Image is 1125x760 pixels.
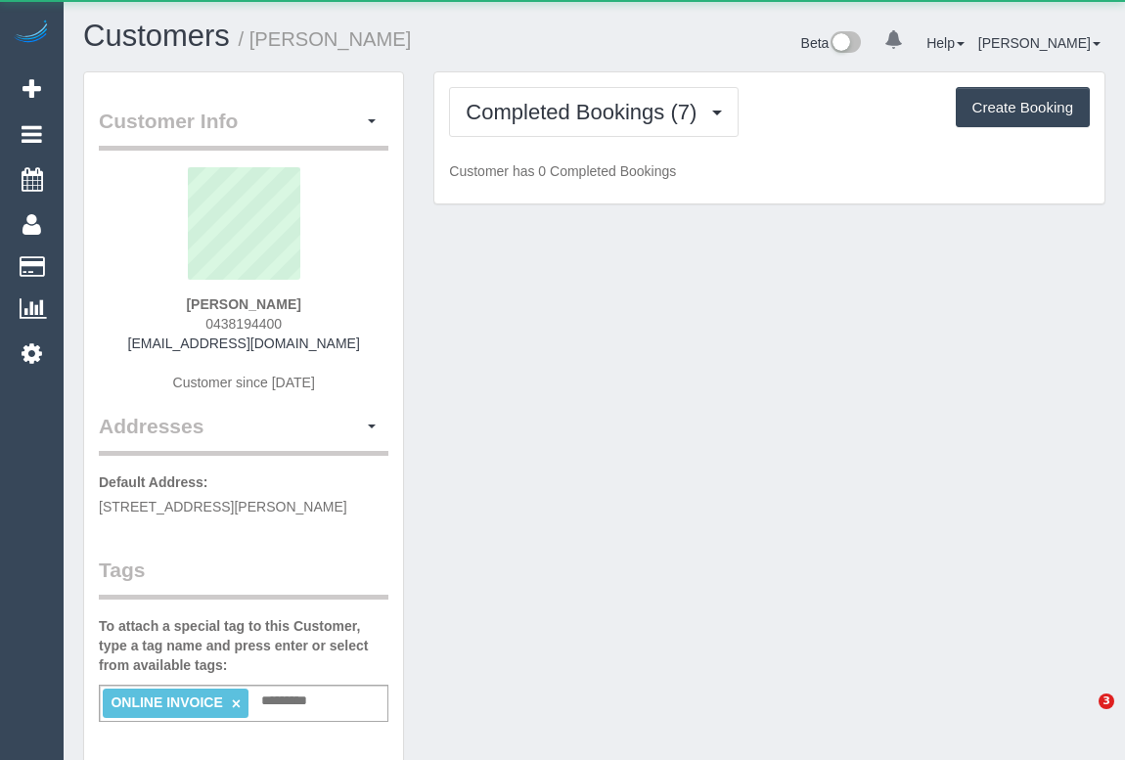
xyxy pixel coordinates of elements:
[801,35,862,51] a: Beta
[111,694,222,710] span: ONLINE INVOICE
[232,695,241,712] a: ×
[99,616,388,675] label: To attach a special tag to this Customer, type a tag name and press enter or select from availabl...
[449,87,739,137] button: Completed Bookings (7)
[83,19,230,53] a: Customers
[186,296,300,312] strong: [PERSON_NAME]
[205,316,282,332] span: 0438194400
[829,31,861,57] img: New interface
[99,472,208,492] label: Default Address:
[1058,693,1105,740] iframe: Intercom live chat
[99,556,388,600] legend: Tags
[449,161,1090,181] p: Customer has 0 Completed Bookings
[956,87,1090,128] button: Create Booking
[239,28,412,50] small: / [PERSON_NAME]
[978,35,1101,51] a: [PERSON_NAME]
[466,100,706,124] span: Completed Bookings (7)
[128,335,360,351] a: [EMAIL_ADDRESS][DOMAIN_NAME]
[173,375,315,390] span: Customer since [DATE]
[99,107,388,151] legend: Customer Info
[1099,693,1114,709] span: 3
[12,20,51,47] img: Automaid Logo
[99,499,347,514] span: [STREET_ADDRESS][PERSON_NAME]
[926,35,965,51] a: Help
